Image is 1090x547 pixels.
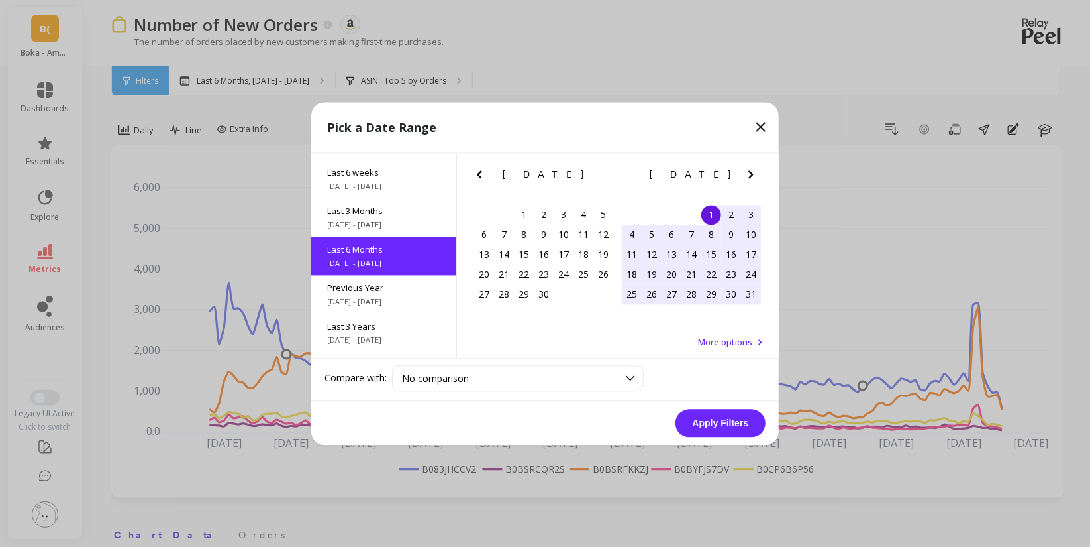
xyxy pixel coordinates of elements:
span: [DATE] - [DATE] [327,296,440,307]
div: Choose Thursday, May 1st, 2025 [701,205,721,225]
div: Choose Thursday, April 3rd, 2025 [554,205,573,225]
span: More options [698,336,752,348]
div: Choose Wednesday, April 30th, 2025 [534,284,554,304]
div: Choose Monday, May 12th, 2025 [642,245,662,265]
div: Choose Friday, May 16th, 2025 [721,245,741,265]
div: Choose Sunday, April 6th, 2025 [474,225,494,245]
div: Choose Tuesday, April 1st, 2025 [514,205,534,225]
div: Choose Tuesday, April 15th, 2025 [514,245,534,265]
button: Previous Month [619,166,640,188]
div: Choose Saturday, April 19th, 2025 [593,245,613,265]
div: Choose Friday, April 4th, 2025 [573,205,593,225]
div: Choose Tuesday, April 22nd, 2025 [514,265,534,284]
span: [DATE] - [DATE] [327,335,440,345]
span: Last 3 Years [327,320,440,332]
div: Choose Thursday, April 10th, 2025 [554,225,573,245]
div: Choose Wednesday, April 2nd, 2025 [534,205,554,225]
div: Choose Wednesday, May 28th, 2025 [681,284,701,304]
div: Choose Tuesday, May 27th, 2025 [662,284,681,304]
div: Choose Wednesday, April 9th, 2025 [534,225,554,245]
div: Choose Monday, April 14th, 2025 [494,245,514,265]
div: Choose Friday, April 11th, 2025 [573,225,593,245]
button: Next Month [595,166,617,188]
div: Choose Monday, May 5th, 2025 [642,225,662,245]
div: Choose Sunday, May 18th, 2025 [622,265,642,284]
div: Choose Sunday, May 4th, 2025 [622,225,642,245]
span: Last 3 Months [327,205,440,217]
div: Choose Sunday, April 20th, 2025 [474,265,494,284]
div: Choose Tuesday, April 8th, 2025 [514,225,534,245]
div: Choose Saturday, May 31st, 2025 [741,284,761,304]
span: No comparison [402,372,469,385]
div: Choose Sunday, April 27th, 2025 [474,284,494,304]
p: Pick a Date Range [327,118,436,137]
div: Choose Friday, May 30th, 2025 [721,284,741,304]
div: Choose Friday, May 9th, 2025 [721,225,741,245]
div: Choose Wednesday, May 14th, 2025 [681,245,701,265]
span: [DATE] [503,169,585,180]
div: Choose Saturday, May 3rd, 2025 [741,205,761,225]
span: [DATE] [650,169,733,180]
div: Choose Monday, April 28th, 2025 [494,284,514,304]
div: Choose Thursday, April 17th, 2025 [554,245,573,265]
div: Choose Friday, April 18th, 2025 [573,245,593,265]
button: Apply Filters [675,409,766,437]
div: Choose Thursday, April 24th, 2025 [554,265,573,284]
div: Choose Monday, April 21st, 2025 [494,265,514,284]
div: Choose Monday, May 26th, 2025 [642,284,662,304]
span: Last 6 Months [327,243,440,255]
div: Choose Saturday, April 12th, 2025 [593,225,613,245]
div: Choose Thursday, May 29th, 2025 [701,284,721,304]
div: Choose Wednesday, May 7th, 2025 [681,225,701,245]
div: Choose Monday, May 19th, 2025 [642,265,662,284]
div: month 2025-05 [622,205,761,304]
div: Choose Sunday, May 25th, 2025 [622,284,642,304]
div: Choose Thursday, May 22nd, 2025 [701,265,721,284]
span: [DATE] - [DATE] [327,219,440,230]
span: Last 6 weeks [327,166,440,178]
div: Choose Saturday, April 26th, 2025 [593,265,613,284]
span: [DATE] - [DATE] [327,181,440,192]
div: Choose Friday, May 2nd, 2025 [721,205,741,225]
span: [DATE] - [DATE] [327,258,440,269]
div: Choose Tuesday, May 13th, 2025 [662,245,681,265]
div: Choose Tuesday, May 6th, 2025 [662,225,681,245]
button: Next Month [743,166,764,188]
div: Choose Friday, April 25th, 2025 [573,265,593,284]
div: Choose Saturday, May 24th, 2025 [741,265,761,284]
div: Choose Saturday, May 17th, 2025 [741,245,761,265]
div: Choose Saturday, April 5th, 2025 [593,205,613,225]
div: Choose Thursday, May 8th, 2025 [701,225,721,245]
span: Previous Year [327,282,440,294]
label: Compare with: [324,372,387,385]
div: month 2025-04 [474,205,613,304]
div: Choose Tuesday, April 29th, 2025 [514,284,534,304]
div: Choose Sunday, May 11th, 2025 [622,245,642,265]
div: Choose Saturday, May 10th, 2025 [741,225,761,245]
div: Choose Monday, April 7th, 2025 [494,225,514,245]
div: Choose Wednesday, May 21st, 2025 [681,265,701,284]
div: Choose Sunday, April 13th, 2025 [474,245,494,265]
button: Previous Month [471,166,493,188]
div: Choose Thursday, May 15th, 2025 [701,245,721,265]
div: Choose Tuesday, May 20th, 2025 [662,265,681,284]
div: Choose Wednesday, April 23rd, 2025 [534,265,554,284]
div: Choose Wednesday, April 16th, 2025 [534,245,554,265]
div: Choose Friday, May 23rd, 2025 [721,265,741,284]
